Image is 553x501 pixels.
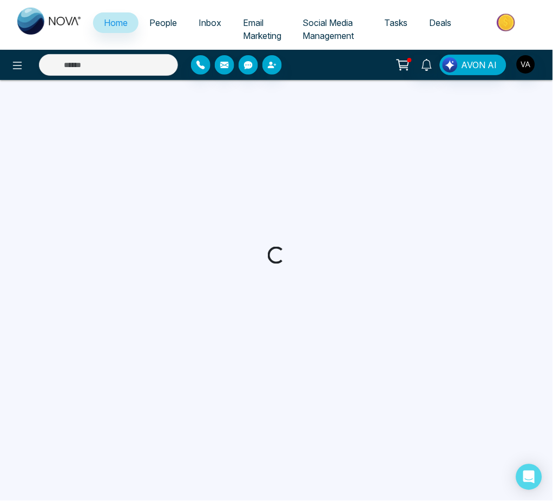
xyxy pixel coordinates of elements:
[232,12,292,46] a: Email Marketing
[516,464,542,490] div: Open Intercom Messenger
[93,12,139,33] a: Home
[443,57,458,72] img: Lead Flow
[462,58,497,71] span: AVON AI
[440,55,506,75] button: AVON AI
[188,12,232,33] a: Inbox
[149,17,177,28] span: People
[303,17,354,41] span: Social Media Management
[199,17,221,28] span: Inbox
[374,12,419,33] a: Tasks
[430,17,452,28] span: Deals
[104,17,128,28] span: Home
[517,55,535,74] img: User Avatar
[292,12,374,46] a: Social Media Management
[468,10,547,35] img: Market-place.gif
[419,12,463,33] a: Deals
[139,12,188,33] a: People
[17,8,82,35] img: Nova CRM Logo
[385,17,408,28] span: Tasks
[243,17,281,41] span: Email Marketing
